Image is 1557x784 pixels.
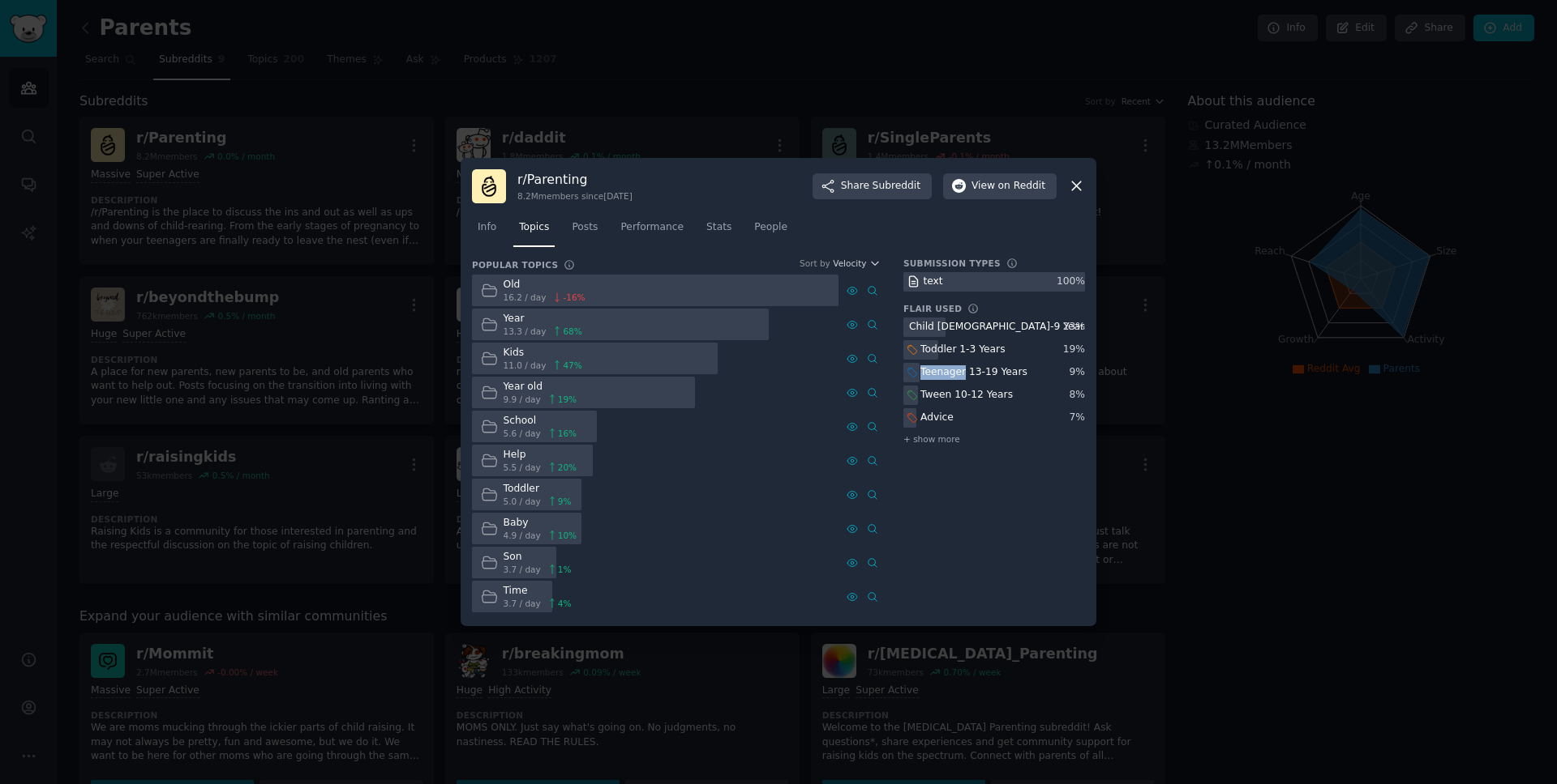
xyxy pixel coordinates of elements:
span: 68 % [563,326,581,337]
span: 4 % [558,598,572,609]
span: Velocity [833,258,866,269]
div: Kids [504,346,582,360]
span: Stats [706,220,731,235]
div: 8.2M members since [DATE] [517,190,633,202]
a: People [748,215,793,248]
a: Performance [615,215,689,248]
a: Topics [513,215,555,248]
a: Info [472,215,502,248]
div: 9 % [1070,365,1085,380]
span: Subreddit [873,179,920,194]
span: on Reddit [998,179,1045,194]
div: Child [DEMOGRAPHIC_DATA]-9 Years [909,320,1090,334]
span: -16 % [563,292,585,303]
div: 100 % [1057,275,1085,289]
div: Year [504,312,582,326]
div: 23 % [1063,320,1085,334]
span: 9.9 / day [504,394,541,405]
span: 5.5 / day [504,462,541,473]
span: Topics [519,220,549,235]
h3: Flair Used [903,303,962,314]
span: 16 % [558,428,577,439]
div: Year old [504,380,577,394]
div: Old [504,278,585,292]
button: Viewon Reddit [943,173,1057,199]
div: Help [504,448,577,462]
a: Stats [701,215,737,248]
span: 3.7 / day [504,598,541,609]
div: Toddler [504,482,572,496]
span: Share [841,179,920,194]
img: Parenting [472,169,506,203]
div: Son [504,550,572,565]
h3: r/ Parenting [517,171,633,188]
span: 9 % [558,496,572,507]
span: + show more [903,433,960,445]
div: Advice [920,411,954,425]
div: 8 % [1070,388,1085,403]
div: Time [504,584,572,599]
span: 20 % [558,462,577,473]
span: 19 % [558,394,577,405]
div: Toddler 1-3 Years [920,343,1006,357]
div: 7 % [1070,411,1085,425]
h3: Popular Topics [472,259,558,271]
div: Teenager 13-19 Years [920,365,1027,380]
span: Posts [572,220,598,235]
span: 11.0 / day [504,360,547,371]
span: 5.6 / day [504,428,541,439]
a: Posts [566,215,603,248]
span: 5.0 / day [504,496,541,507]
span: 16.2 / day [504,292,547,303]
div: School [504,414,577,428]
span: 47 % [563,360,581,371]
div: 19 % [1063,343,1085,357]
div: Tween 10-12 Years [920,388,1013,403]
div: Baby [504,516,577,530]
button: ShareSubreddit [813,173,932,199]
span: People [754,220,787,235]
span: Performance [620,220,684,235]
span: 10 % [558,530,577,541]
span: Info [478,220,496,235]
span: 4.9 / day [504,530,541,541]
span: View [972,179,1045,194]
span: 1 % [558,564,572,575]
span: 3.7 / day [504,564,541,575]
span: 13.3 / day [504,326,547,337]
h3: Submission Types [903,258,1001,269]
div: text [924,275,943,289]
div: Sort by [800,258,830,269]
button: Velocity [833,258,881,269]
